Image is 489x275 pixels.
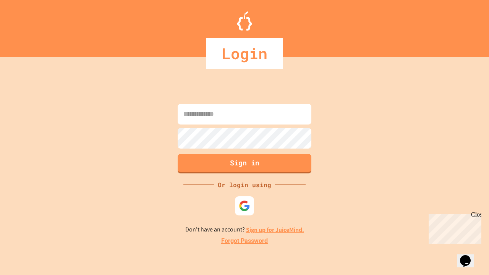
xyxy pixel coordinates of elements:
iframe: chat widget [426,211,481,244]
p: Don't have an account? [185,225,304,235]
div: Login [206,38,283,69]
img: Logo.svg [237,11,252,31]
a: Sign up for JuiceMind. [246,226,304,234]
iframe: chat widget [457,244,481,267]
div: Or login using [214,180,275,189]
div: Chat with us now!Close [3,3,53,49]
a: Forgot Password [221,236,268,246]
button: Sign in [178,154,311,173]
img: google-icon.svg [239,200,250,212]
